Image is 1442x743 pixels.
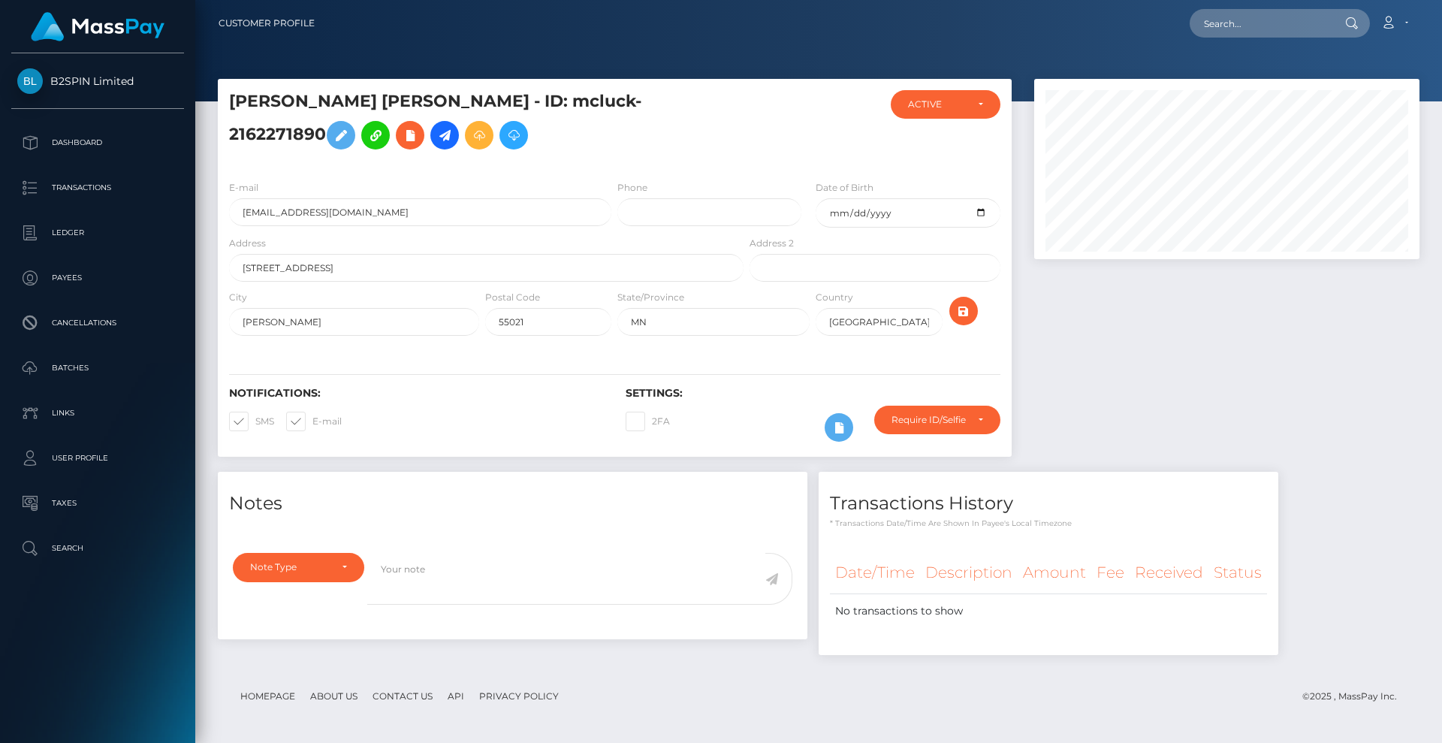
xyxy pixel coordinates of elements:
[1091,552,1130,593] th: Fee
[229,181,258,195] label: E-mail
[17,492,178,515] p: Taxes
[1302,688,1408,705] div: © 2025 , MassPay Inc.
[234,684,301,708] a: Homepage
[816,291,853,304] label: Country
[874,406,1000,434] button: Require ID/Selfie Verification
[229,491,796,517] h4: Notes
[1018,552,1091,593] th: Amount
[11,394,184,432] a: Links
[233,553,364,581] button: Note Type
[11,530,184,567] a: Search
[891,90,1000,119] button: ACTIVE
[229,412,274,431] label: SMS
[367,684,439,708] a: Contact Us
[304,684,364,708] a: About Us
[17,68,43,94] img: B2SPIN Limited
[830,552,920,593] th: Date/Time
[11,485,184,522] a: Taxes
[750,237,794,250] label: Address 2
[626,387,1000,400] h6: Settings:
[11,124,184,162] a: Dashboard
[17,267,178,289] p: Payees
[617,291,684,304] label: State/Province
[830,593,1267,628] td: No transactions to show
[617,181,647,195] label: Phone
[11,259,184,297] a: Payees
[229,387,603,400] h6: Notifications:
[626,412,670,431] label: 2FA
[17,131,178,154] p: Dashboard
[920,552,1018,593] th: Description
[830,518,1267,529] p: * Transactions date/time are shown in payee's local timezone
[473,684,565,708] a: Privacy Policy
[891,414,966,426] div: Require ID/Selfie Verification
[229,291,247,304] label: City
[229,90,735,157] h5: [PERSON_NAME] [PERSON_NAME] - ID: mcluck-2162271890
[830,491,1267,517] h4: Transactions History
[219,8,315,39] a: Customer Profile
[816,181,873,195] label: Date of Birth
[17,357,178,379] p: Batches
[485,291,540,304] label: Postal Code
[17,177,178,199] p: Transactions
[31,12,164,41] img: MassPay Logo
[229,237,266,250] label: Address
[250,561,330,573] div: Note Type
[11,304,184,342] a: Cancellations
[286,412,342,431] label: E-mail
[17,537,178,560] p: Search
[11,74,184,88] span: B2SPIN Limited
[17,402,178,424] p: Links
[17,222,178,244] p: Ledger
[442,684,470,708] a: API
[1130,552,1208,593] th: Received
[908,98,966,110] div: ACTIVE
[11,439,184,477] a: User Profile
[17,447,178,470] p: User Profile
[1208,552,1267,593] th: Status
[1190,9,1331,38] input: Search...
[17,312,178,334] p: Cancellations
[430,121,459,150] a: Initiate Payout
[11,169,184,207] a: Transactions
[11,214,184,252] a: Ledger
[11,349,184,387] a: Batches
